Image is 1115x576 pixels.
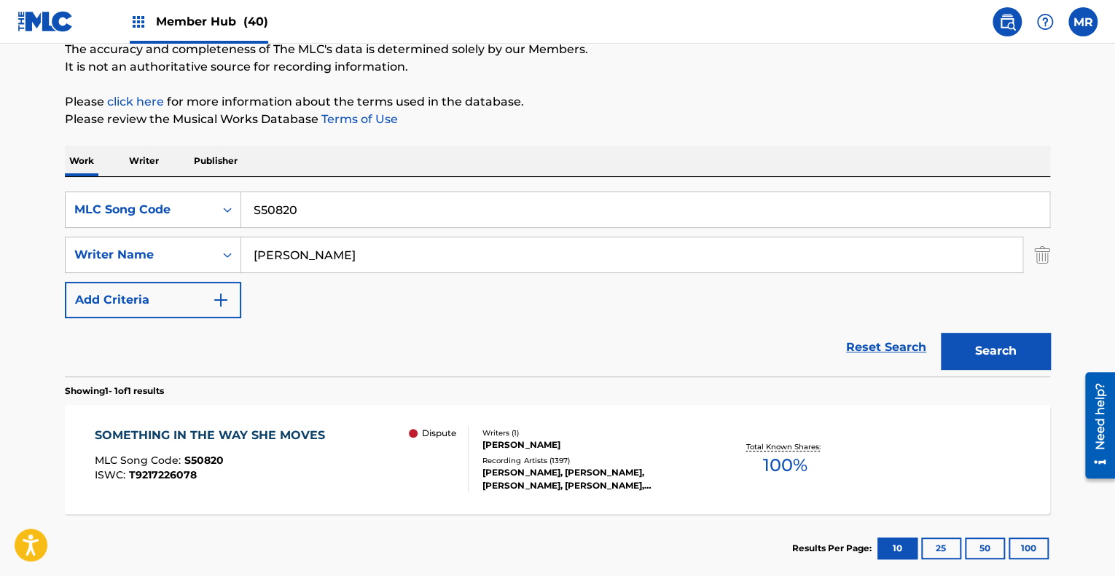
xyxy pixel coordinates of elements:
[482,466,703,492] div: [PERSON_NAME], [PERSON_NAME], [PERSON_NAME], [PERSON_NAME], [PERSON_NAME]
[941,333,1050,369] button: Search
[65,58,1050,76] p: It is not an authoritative source for recording information.
[65,192,1050,376] form: Search Form
[74,201,206,218] div: MLC Song Code
[95,468,129,481] span: ISWC :
[877,537,918,559] button: 10
[74,246,206,264] div: Writer Name
[1074,366,1115,484] iframe: Resource Center
[792,542,875,555] p: Results Per Page:
[65,111,1050,128] p: Please review the Musical Works Database
[65,93,1050,111] p: Please for more information about the terms used in the database.
[965,537,1005,559] button: 50
[921,537,961,559] button: 25
[212,291,230,309] img: 9d2ae6d4665cec9f34b9.svg
[1009,537,1049,559] button: 100
[17,11,74,32] img: MLC Logo
[482,427,703,438] div: Writers ( 1 )
[1034,237,1050,273] img: Delete Criterion
[762,452,807,478] span: 100 %
[125,146,163,176] p: Writer
[993,7,1022,36] a: Public Search
[243,15,268,28] span: (40)
[1036,13,1054,31] img: help
[318,112,398,126] a: Terms of Use
[998,13,1016,31] img: search
[482,438,703,451] div: [PERSON_NAME]
[189,146,242,176] p: Publisher
[130,13,147,31] img: Top Rightsholders
[65,282,241,318] button: Add Criteria
[95,454,184,467] span: MLC Song Code :
[184,454,224,467] span: S50820
[95,427,332,444] div: SOMETHING IN THE WAY SHE MOVES
[65,405,1050,514] a: SOMETHING IN THE WAY SHE MOVESMLC Song Code:S50820ISWC:T9217226078 DisputeWriters (1)[PERSON_NAME...
[65,146,98,176] p: Work
[1068,7,1098,36] div: User Menu
[839,331,934,363] a: Reset Search
[156,13,268,30] span: Member Hub
[129,468,197,481] span: T9217226078
[65,41,1050,58] p: The accuracy and completeness of The MLC's data is determined solely by our Members.
[107,95,164,109] a: click here
[422,427,456,440] p: Dispute
[65,384,164,398] p: Showing 1 - 1 of 1 results
[1030,7,1060,36] div: Help
[482,455,703,466] div: Recording Artists ( 1397 )
[746,441,823,452] p: Total Known Shares:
